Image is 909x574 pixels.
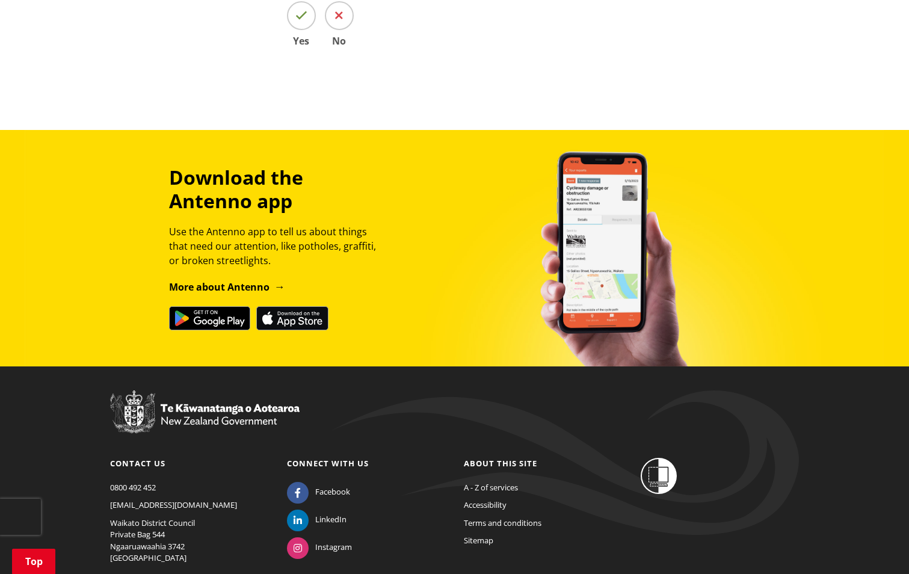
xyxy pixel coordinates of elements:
a: Terms and conditions [464,517,541,528]
img: New Zealand Government [110,390,300,434]
img: Shielded [641,458,677,494]
a: 0800 492 452 [110,482,156,493]
img: Download on the App Store [256,306,328,330]
span: LinkedIn [315,514,347,526]
a: A - Z of services [464,482,518,493]
a: Accessibility [464,499,507,510]
a: Sitemap [464,535,493,546]
span: Instagram [315,542,352,554]
a: Contact us [110,458,165,469]
a: Facebook [287,486,350,497]
a: Instagram [287,542,352,552]
img: Get it on Google Play [169,306,250,330]
span: Facebook [315,486,350,498]
a: New Zealand Government [110,418,300,429]
a: More about Antenno [169,280,285,294]
a: Top [12,549,55,574]
p: Waikato District Council Private Bag 544 Ngaaruawaahia 3742 [GEOGRAPHIC_DATA] [110,517,269,564]
iframe: Messenger Launcher [854,523,897,567]
a: [EMAIL_ADDRESS][DOMAIN_NAME] [110,499,237,510]
a: About this site [464,458,537,469]
h3: Download the Antenno app [169,166,387,212]
span: Yes [287,36,316,46]
a: LinkedIn [287,514,347,525]
a: Connect with us [287,458,369,469]
span: No [325,36,354,46]
p: Use the Antenno app to tell us about things that need our attention, like potholes, graffiti, or ... [169,224,387,268]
